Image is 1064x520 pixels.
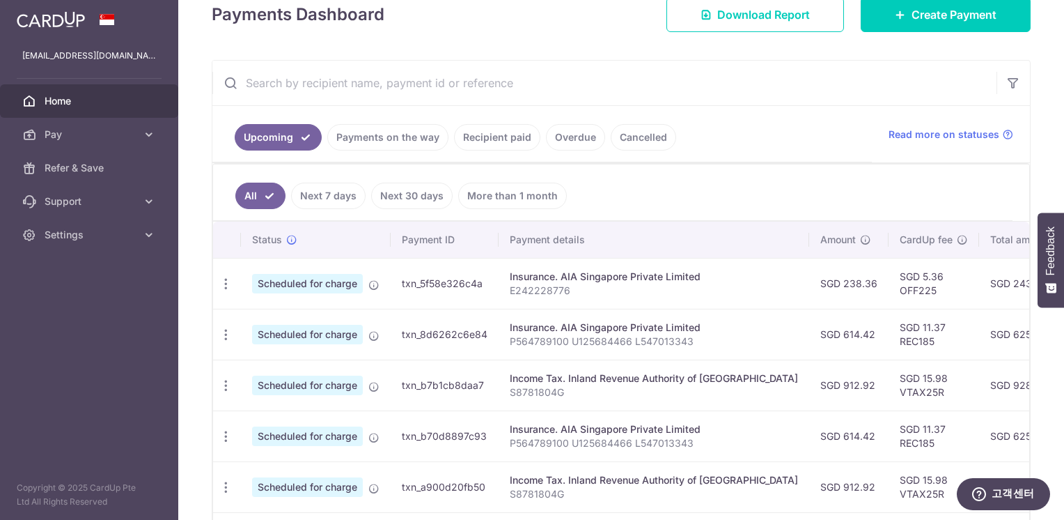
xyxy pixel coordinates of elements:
[1038,213,1064,307] button: Feedback - Show survey
[889,258,979,309] td: SGD 5.36 OFF225
[45,194,136,208] span: Support
[979,360,1063,411] td: SGD 928.90
[252,325,363,344] span: Scheduled for charge
[809,258,889,309] td: SGD 238.36
[391,222,499,258] th: Payment ID
[510,372,798,385] div: Income Tax. Inland Revenue Authority of [GEOGRAPHIC_DATA]
[979,411,1063,461] td: SGD 625.79
[252,233,282,247] span: Status
[1045,227,1057,275] span: Feedback
[889,461,979,512] td: SGD 15.98 VTAX25R
[252,477,363,497] span: Scheduled for charge
[510,487,798,501] p: S8781804G
[510,335,798,349] p: P564789100 U125684466 L547013343
[45,94,136,108] span: Home
[900,233,953,247] span: CardUp fee
[510,321,798,335] div: Insurance. AIA Singapore Private Limited
[252,274,363,293] span: Scheduled for charge
[510,385,798,399] p: S8781804G
[889,411,979,461] td: SGD 11.37 REC185
[912,6,996,23] span: Create Payment
[979,309,1063,360] td: SGD 625.79
[820,233,856,247] span: Amount
[22,49,156,63] p: [EMAIL_ADDRESS][DOMAIN_NAME]
[717,6,810,23] span: Download Report
[611,124,676,151] a: Cancelled
[17,11,85,28] img: CardUp
[979,258,1063,309] td: SGD 243.72
[990,233,1036,247] span: Total amt.
[889,309,979,360] td: SGD 11.37 REC185
[391,360,499,411] td: txn_b7b1cb8daa7
[391,309,499,360] td: txn_8d6262c6e84
[212,2,384,27] h4: Payments Dashboard
[45,161,136,175] span: Refer & Save
[956,478,1050,513] iframe: 자세한 정보를 찾을 수 있는 위젯을 엽니다.
[889,128,999,142] span: Read more on statuses
[510,270,798,284] div: Insurance. AIA Singapore Private Limited
[809,461,889,512] td: SGD 912.92
[252,376,363,395] span: Scheduled for charge
[809,309,889,360] td: SGD 614.42
[371,183,453,209] a: Next 30 days
[809,411,889,461] td: SGD 614.42
[889,360,979,411] td: SGD 15.98 VTAX25R
[979,461,1063,512] td: SGD 928.90
[510,436,798,450] p: P564789100 U125684466 L547013343
[546,124,605,151] a: Overdue
[235,183,285,209] a: All
[212,61,996,105] input: Search by recipient name, payment id or reference
[499,222,809,258] th: Payment details
[809,360,889,411] td: SGD 912.92
[45,228,136,242] span: Settings
[454,124,540,151] a: Recipient paid
[510,473,798,487] div: Income Tax. Inland Revenue Authority of [GEOGRAPHIC_DATA]
[391,411,499,461] td: txn_b70d8897c93
[327,124,448,151] a: Payments on the way
[510,284,798,298] p: E242228776
[252,427,363,446] span: Scheduled for charge
[291,183,366,209] a: Next 7 days
[391,461,499,512] td: txn_a900d20fb50
[510,422,798,436] div: Insurance. AIA Singapore Private Limited
[458,183,567,209] a: More than 1 month
[391,258,499,309] td: txn_5f58e326c4a
[889,128,1013,142] a: Read more on statuses
[235,124,322,151] a: Upcoming
[45,128,136,142] span: Pay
